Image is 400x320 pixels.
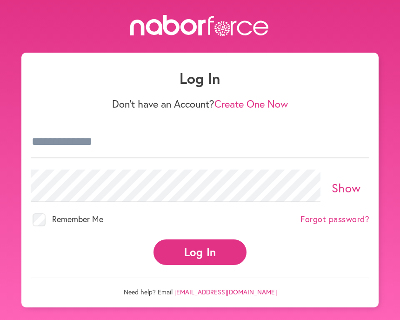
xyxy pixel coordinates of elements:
[300,214,369,225] a: Forgot password?
[214,97,288,110] a: Create One Now
[31,98,369,110] p: Don't have an Account?
[31,278,369,296] p: Need help? Email
[31,69,369,87] h1: Log In
[332,180,361,196] a: Show
[174,287,277,296] a: [EMAIL_ADDRESS][DOMAIN_NAME]
[52,213,103,225] span: Remember Me
[153,239,247,265] button: Log In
